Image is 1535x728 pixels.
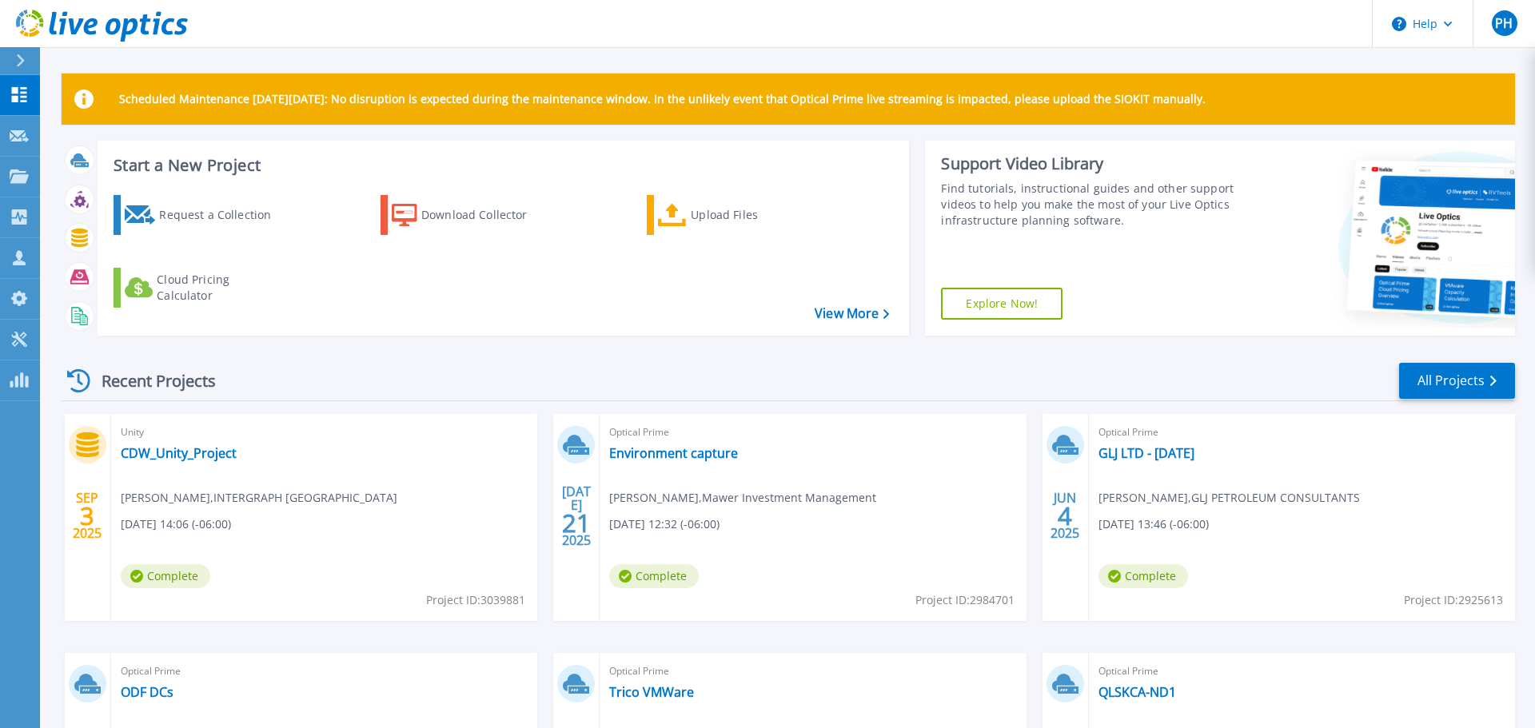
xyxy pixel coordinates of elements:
a: ODF DCs [121,684,173,700]
span: Optical Prime [1098,424,1505,441]
span: [PERSON_NAME] , INTERGRAPH [GEOGRAPHIC_DATA] [121,489,397,507]
span: Complete [1098,564,1188,588]
a: View More [815,306,889,321]
h3: Start a New Project [114,157,889,174]
a: Request a Collection [114,195,292,235]
span: [DATE] 12:32 (-06:00) [609,515,720,533]
span: Project ID: 2984701 [915,591,1015,609]
span: [PERSON_NAME] , Mawer Investment Management [609,489,876,507]
div: JUN 2025 [1050,487,1080,545]
a: Download Collector [381,195,559,235]
span: Optical Prime [609,662,1016,680]
a: Trico VMWare [609,684,694,700]
a: GLJ LTD - [DATE] [1098,445,1194,461]
span: Complete [121,564,210,588]
a: Environment capture [609,445,738,461]
div: Find tutorials, instructional guides and other support videos to help you make the most of your L... [941,181,1242,229]
span: 21 [562,516,591,530]
p: Scheduled Maintenance [DATE][DATE]: No disruption is expected during the maintenance window. In t... [119,93,1206,105]
a: Cloud Pricing Calculator [114,268,292,308]
span: [DATE] 14:06 (-06:00) [121,515,231,533]
a: Upload Files [647,195,825,235]
a: QLSKCA-ND1 [1098,684,1176,700]
div: Recent Projects [62,361,237,400]
a: CDW_Unity_Project [121,445,237,461]
span: Optical Prime [1098,662,1505,680]
div: SEP 2025 [72,487,102,545]
a: All Projects [1399,363,1515,399]
div: Upload Files [691,199,819,231]
span: Optical Prime [121,662,528,680]
div: Support Video Library [941,153,1242,174]
a: Explore Now! [941,288,1063,320]
span: Unity [121,424,528,441]
div: Cloud Pricing Calculator [157,272,285,304]
span: [PERSON_NAME] , GLJ PETROLEUM CONSULTANTS [1098,489,1360,507]
span: Project ID: 3039881 [426,591,525,609]
div: [DATE] 2025 [561,487,592,545]
span: Project ID: 2925613 [1404,591,1503,609]
span: Optical Prime [609,424,1016,441]
div: Download Collector [421,199,549,231]
span: 3 [80,509,94,523]
span: Complete [609,564,699,588]
span: PH [1495,17,1513,30]
span: [DATE] 13:46 (-06:00) [1098,515,1209,533]
div: Request a Collection [159,199,287,231]
span: 4 [1058,509,1072,523]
